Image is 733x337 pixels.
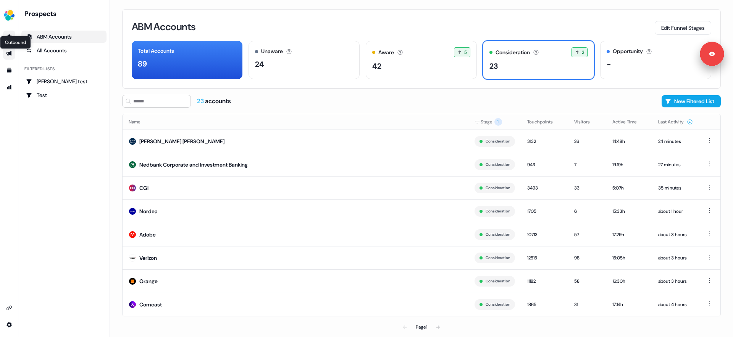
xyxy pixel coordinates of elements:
div: accounts [197,97,231,105]
button: Touchpoints [527,115,562,129]
div: 11182 [527,277,562,285]
div: Opportunity [613,47,643,55]
div: 33 [574,184,600,192]
div: 1865 [527,301,562,308]
div: 5:07h [612,184,646,192]
div: 10713 [527,231,562,238]
div: about 3 hours [658,277,693,285]
div: 3132 [527,138,562,145]
button: Consideration [486,301,510,308]
div: CGI [139,184,149,192]
span: 23 [197,97,205,105]
div: 19:19h [612,161,646,168]
div: 14:48h [612,138,646,145]
div: 26 [574,138,600,145]
a: Go to Kelly test [21,75,107,87]
div: ABM Accounts [26,33,102,41]
div: All Accounts [26,47,102,54]
div: 3493 [527,184,562,192]
div: Total Accounts [138,47,174,55]
a: ABM Accounts [21,31,107,43]
button: Last Activity [658,115,693,129]
button: Active Time [612,115,646,129]
div: 24 minutes [658,138,693,145]
div: - [607,58,611,70]
div: 31 [574,301,600,308]
div: 58 [574,277,600,285]
div: 17:29h [612,231,646,238]
div: 1705 [527,207,562,215]
div: Consideration [496,49,530,57]
div: 98 [574,254,600,262]
a: Go to outbound experience [3,47,15,60]
button: Edit Funnel Stages [655,21,711,35]
div: Aware [378,49,394,57]
div: 7 [574,161,600,168]
div: 23 [489,60,498,72]
div: 15:33h [612,207,646,215]
div: [PERSON_NAME] [PERSON_NAME] [139,138,224,145]
div: 17:14h [612,301,646,308]
div: Page 1 [416,323,427,331]
div: Prospects [24,9,107,18]
div: 24 [255,58,264,70]
div: Orange [139,277,158,285]
button: Consideration [486,254,510,261]
div: 35 minutes [658,184,693,192]
a: Go to Test [21,89,107,101]
div: 15:05h [612,254,646,262]
div: 16:30h [612,277,646,285]
div: Unaware [261,47,283,55]
span: 5 [464,49,467,56]
h3: ABM Accounts [132,22,195,32]
div: 6 [574,207,600,215]
div: 57 [574,231,600,238]
div: [PERSON_NAME] test [26,78,102,85]
button: Visitors [574,115,599,129]
button: Consideration [486,231,510,238]
button: Consideration [486,208,510,215]
button: Consideration [486,278,510,285]
span: 2 [582,49,584,56]
span: 1 [494,118,502,126]
div: Filtered lists [24,66,55,72]
div: Stage [475,118,515,126]
div: Test [26,91,102,99]
a: Go to templates [3,64,15,76]
a: All accounts [21,44,107,57]
div: Adobe [139,231,156,238]
div: Comcast [139,301,162,308]
div: 12515 [527,254,562,262]
div: about 3 hours [658,254,693,262]
div: 27 minutes [658,161,693,168]
button: Consideration [486,161,510,168]
div: about 4 hours [658,301,693,308]
div: Verizon [139,254,157,262]
div: Nordea [139,207,158,215]
a: Go to integrations [3,302,15,314]
a: Go to integrations [3,319,15,331]
a: Go to prospects [3,31,15,43]
div: Nedbank Corporate and Investment Banking [139,161,248,168]
button: Consideration [486,138,510,145]
button: Consideration [486,185,510,191]
div: 943 [527,161,562,168]
div: 42 [372,60,381,72]
th: Name [123,114,468,130]
div: about 1 hour [658,207,693,215]
button: New Filtered List [662,95,721,107]
div: 89 [138,58,147,70]
a: Go to attribution [3,81,15,93]
div: about 3 hours [658,231,693,238]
